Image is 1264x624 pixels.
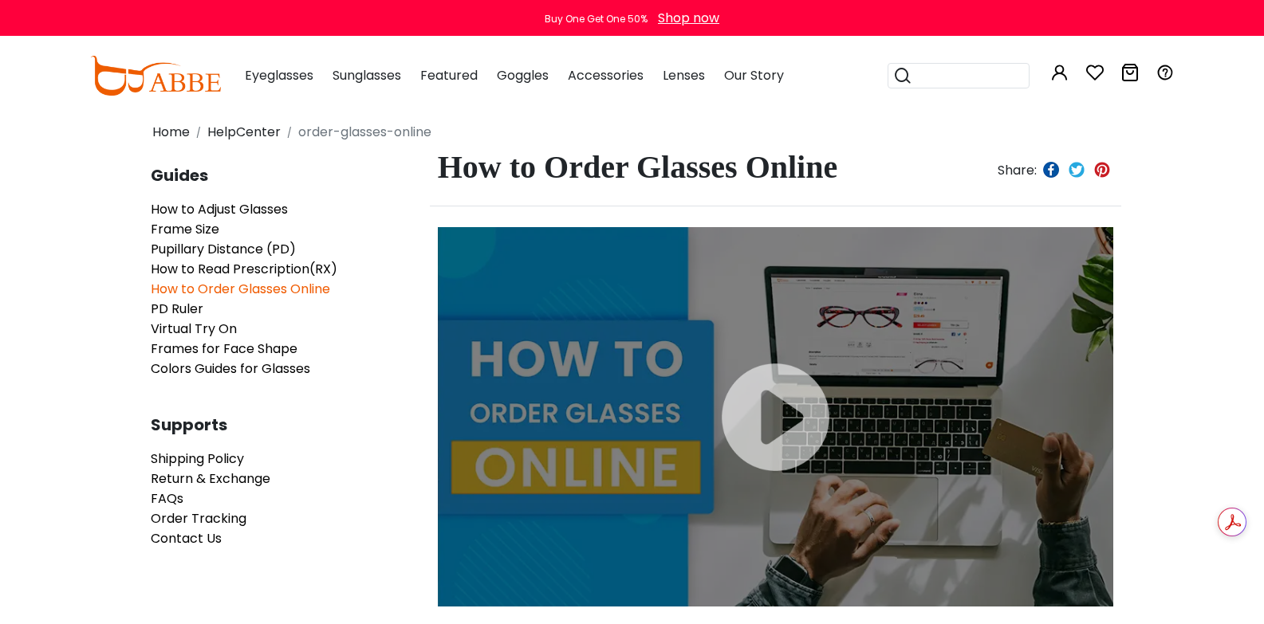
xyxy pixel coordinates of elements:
img: pinterest [1094,162,1110,178]
a: Contact Us [151,529,222,547]
span: Lenses [663,66,705,84]
a: Pupillary Distance (PD) [151,240,296,258]
div: Buy One Get One 50% [545,12,648,26]
a: HelpCenter [207,123,281,141]
img: facebook [1043,162,1059,178]
a: Order Tracking [151,509,246,528]
a: How to Order Glasses Online [151,280,330,298]
img: twitter [1069,162,1085,178]
img: abbeglasses.com [90,56,221,96]
a: Frame Size [151,220,219,238]
a: Shipping Policy [151,449,244,468]
h1: How to Order Glasses Online [430,148,891,186]
span: Eyeglasses [245,66,313,84]
a: PD Ruler [151,300,203,318]
span: Featured [420,66,478,84]
a: Virtual Try On [151,320,237,338]
a: Shop now [650,9,719,27]
a: FAQs [151,489,183,508]
span: Guides [151,167,438,183]
a: Return & Exchange [151,469,270,488]
span: Accessories [568,66,644,84]
a: How to Read Prescription(RX) [151,260,337,278]
span: Supports [151,417,438,433]
a: Home [152,123,190,141]
span: Goggles [497,66,549,84]
nav: breadcrumb [151,116,1114,148]
span: Sunglasses [333,66,401,84]
a: order-glasses-online [298,123,431,141]
span: Our Story [724,66,784,84]
a: How to Adjust Glasses [151,200,288,218]
span: Share: [998,161,1037,179]
a: Frames for Face Shape [151,339,297,358]
a: Colors Guides for Glasses [151,359,310,378]
div: Shop now [658,8,719,28]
